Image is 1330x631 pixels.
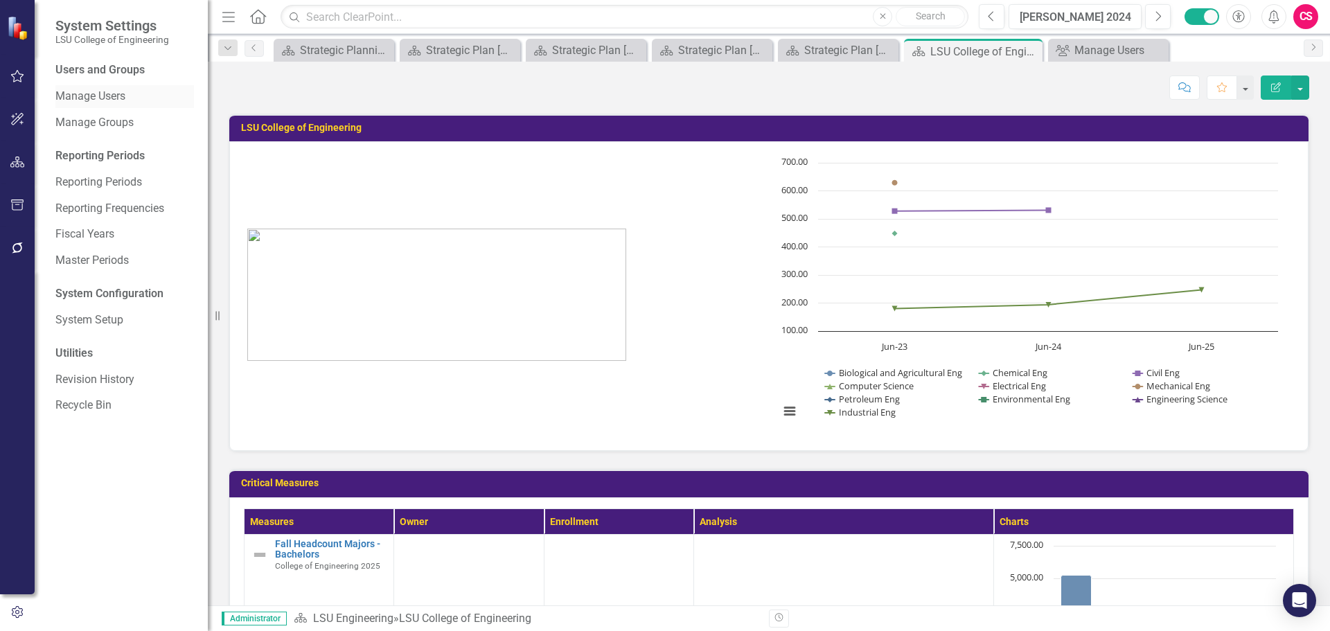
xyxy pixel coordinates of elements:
div: Utilities [55,346,194,362]
text: Jun-23 [880,340,907,353]
button: CS [1293,4,1318,29]
img: Not Defined [251,546,268,563]
a: Manage Groups [55,115,194,131]
h3: LSU College of Engineering [241,123,1302,133]
path: Jun-25, 247. Industrial Eng. [1199,287,1205,293]
path: Jun-23, 528. Civil Eng. [892,208,898,214]
path: Jun-24, 531. Civil Eng. [1046,208,1052,213]
g: Mechanical Eng, line 6 of 10 with 3 data points. [892,180,898,186]
a: System Setup [55,312,194,328]
a: Strategic Plan [DATE]-[DATE] [655,42,769,59]
input: Search ClearPoint... [281,5,968,29]
button: Show Petroleum Eng [825,393,901,405]
button: Show Environmental Eng [979,393,1071,405]
g: Industrial Eng, line 10 of 10 with 3 data points. [892,287,1205,312]
div: Manage Users [1074,42,1165,59]
a: Master Periods [55,253,194,269]
a: LSU Engineering [313,612,393,625]
button: Show Engineering Science [1133,393,1229,405]
a: Strategic Planning [277,42,391,59]
text: 200.00 [781,296,808,308]
button: Show Chemical Eng [979,366,1049,379]
a: Fall Headcount Majors - Bachelors [275,539,387,560]
text: 400.00 [781,240,808,252]
button: Show Mechanical Eng [1133,380,1212,392]
button: Search [896,7,965,26]
g: Chemical Eng, line 2 of 10 with 3 data points. [892,231,898,236]
img: ClearPoint Strategy [6,15,32,41]
a: Strategic Plan [DATE]-[DATE] [781,42,895,59]
a: Recycle Bin [55,398,194,414]
small: LSU College of Engineering [55,34,169,45]
text: 7,500.00 [1010,538,1043,551]
div: Strategic Plan [DATE]-[DATE] [678,42,769,59]
button: View chart menu, Chart [780,402,799,421]
div: Strategic Planning [300,42,391,59]
text: 2,500.00 [1010,604,1043,616]
div: Strategic Plan [DATE]-[DATE] [804,42,895,59]
path: Jun-23, 180. Industrial Eng. [892,306,898,312]
a: Revision History [55,372,194,388]
button: Show Civil Eng [1133,366,1181,379]
text: Jun-25 [1187,340,1214,353]
h3: Critical Measures [241,478,1302,488]
button: [PERSON_NAME] 2024 [1009,4,1142,29]
div: Users and Groups [55,62,194,78]
span: System Settings [55,17,169,34]
span: College of Engineering 2025 [275,561,380,571]
a: Manage Users [55,89,194,105]
span: Administrator [222,612,287,625]
button: Show Electrical Eng [979,380,1047,392]
a: Manage Users [1052,42,1165,59]
text: Jun-24 [1034,340,1062,353]
button: Show Computer Science [825,380,914,392]
a: Reporting Frequencies [55,201,194,217]
text: 300.00 [781,267,808,280]
path: Jun-24, 194. Industrial Eng. [1046,302,1052,308]
div: System Configuration [55,286,194,302]
text: 500.00 [781,211,808,224]
text: 100.00 [781,323,808,336]
span: Search [916,10,946,21]
a: Strategic Plan [DATE]-[DATE] [403,42,517,59]
path: Jun-23, 448. Chemical Eng. [892,231,898,236]
a: Strategic Plan [DATE]-[DATE] [529,42,643,59]
div: Strategic Plan [DATE]-[DATE] [552,42,643,59]
div: Strategic Plan [DATE]-[DATE] [426,42,517,59]
g: Civil Eng, line 3 of 10 with 3 data points. [892,208,1052,214]
text: 700.00 [781,155,808,168]
a: Reporting Periods [55,175,194,190]
path: Jun-23, 629. Mechanical Eng. [892,180,898,186]
button: Show Biological and Agricultural Eng [825,366,964,379]
button: Show Industrial Eng [825,406,896,418]
svg: Interactive chart [772,156,1285,433]
text: 5,000.00 [1010,571,1043,583]
div: » [294,611,759,627]
div: Reporting Periods [55,148,194,164]
div: Open Intercom Messenger [1283,584,1316,617]
div: Chart. Highcharts interactive chart. [772,156,1291,433]
div: LSU College of Engineering [930,43,1039,60]
a: Fiscal Years [55,226,194,242]
text: 600.00 [781,184,808,196]
div: [PERSON_NAME] 2024 [1013,9,1137,26]
div: LSU College of Engineering [399,612,531,625]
